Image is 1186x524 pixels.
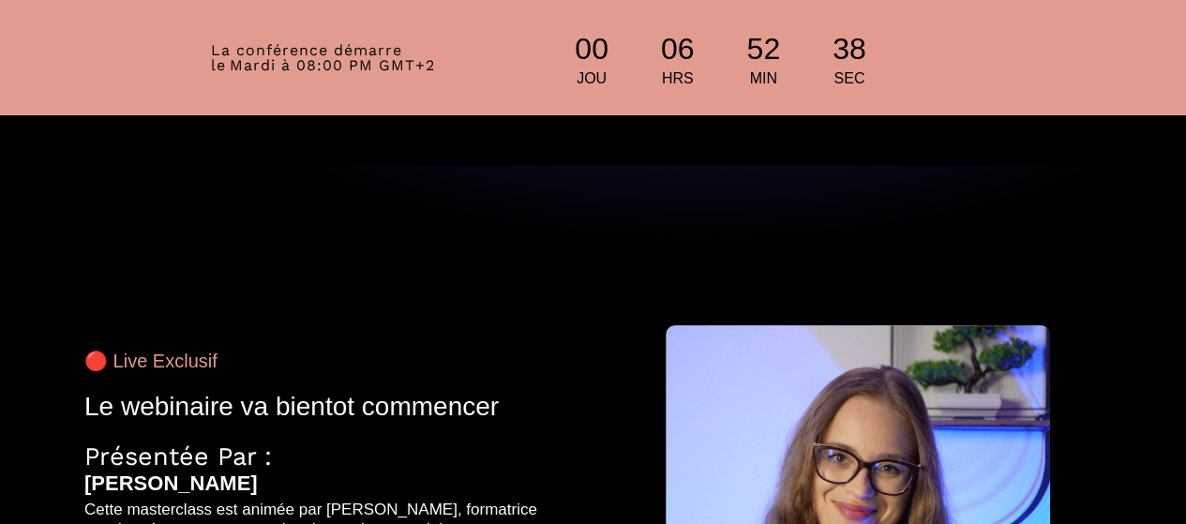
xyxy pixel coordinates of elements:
[84,391,572,423] div: Le webinaire va bientot commencer
[825,70,874,87] div: SEC
[739,70,788,87] div: MIN
[567,70,616,87] div: JOU
[84,472,258,495] b: [PERSON_NAME]
[653,28,702,70] div: 06
[825,28,874,70] div: 38
[84,350,572,372] div: 🔴 Live Exclusif
[230,56,435,74] span: Mardi à 08:00 PM GMT+2
[567,28,616,70] div: 00
[739,28,788,70] div: 52
[211,41,402,74] span: La conférence démarre le
[653,70,702,87] div: HRS
[84,442,272,472] span: Présentée Par :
